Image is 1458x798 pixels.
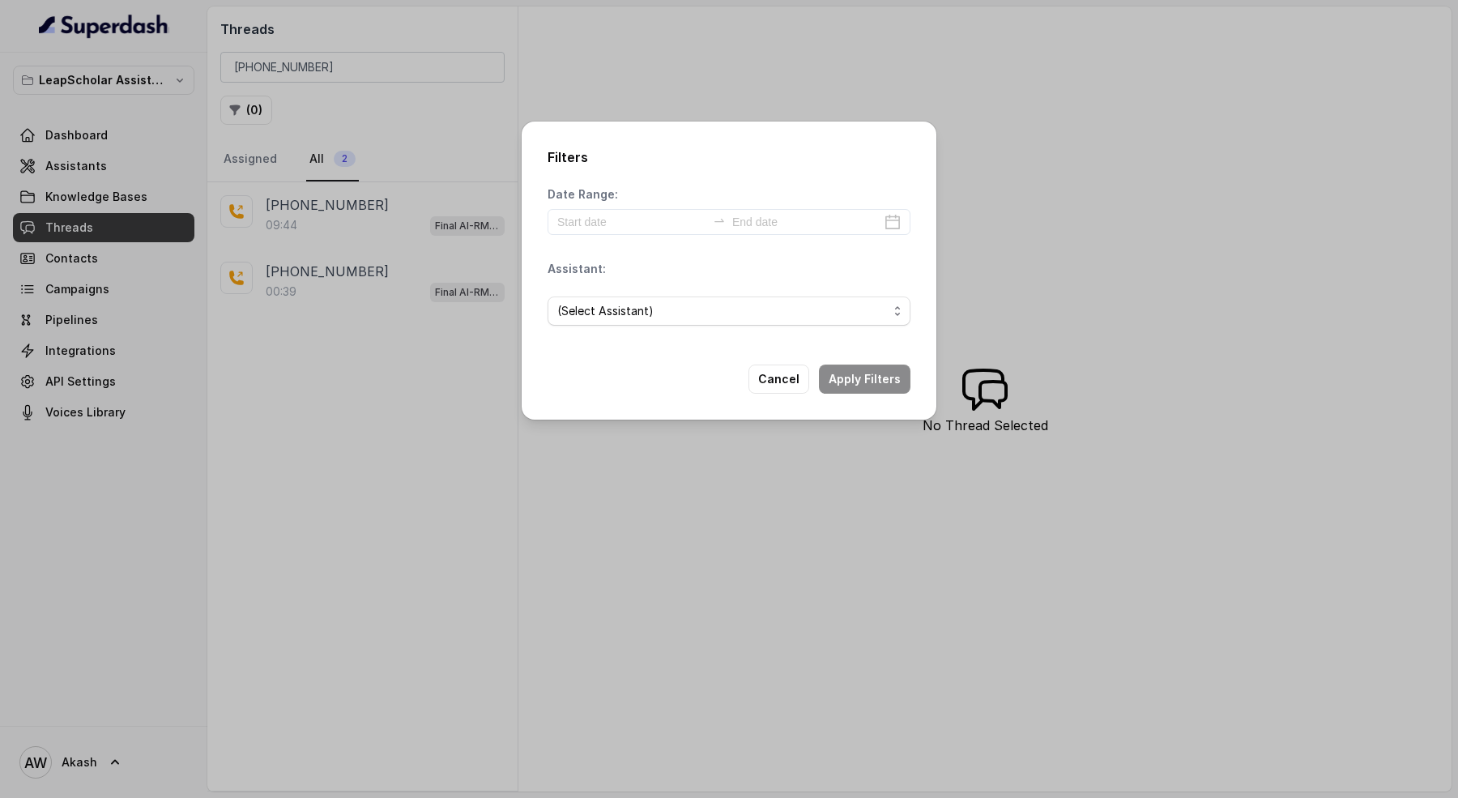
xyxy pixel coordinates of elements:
button: Apply Filters [819,365,910,394]
span: swap-right [713,214,726,227]
button: (Select Assistant) [548,297,910,326]
span: to [713,214,726,227]
p: Assistant: [548,261,606,277]
input: Start date [557,213,706,231]
input: End date [732,213,881,231]
span: (Select Assistant) [557,301,888,321]
h2: Filters [548,147,910,167]
button: Cancel [748,365,809,394]
p: Date Range: [548,186,618,203]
